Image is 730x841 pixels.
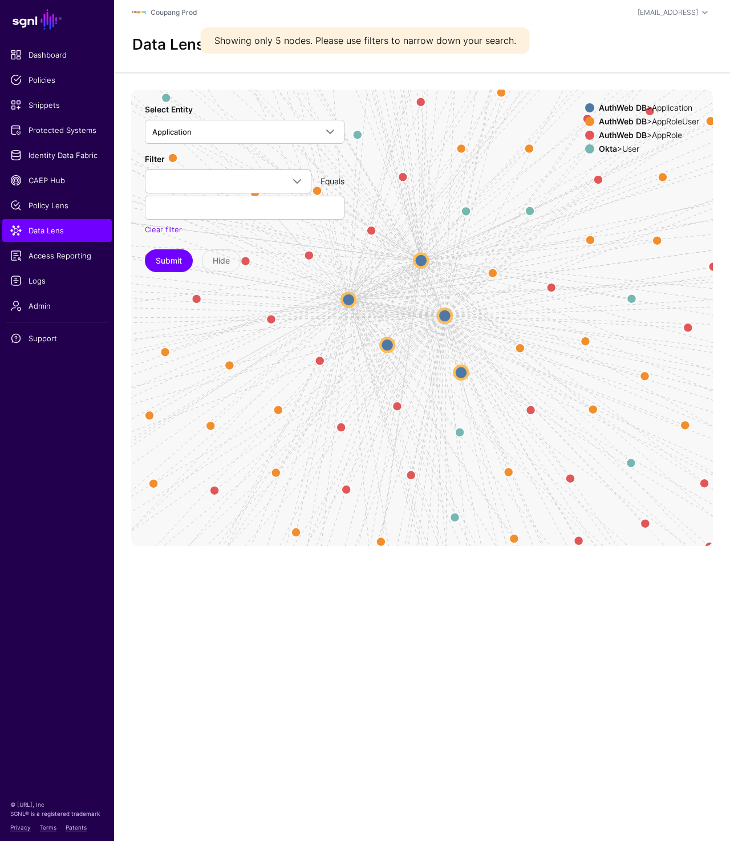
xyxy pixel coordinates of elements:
span: Data Lens [10,225,104,236]
a: Protected Systems [2,119,112,141]
a: Admin [2,294,112,317]
div: > Application [597,103,701,112]
a: Patents [66,824,87,831]
div: > User [597,144,701,153]
span: Logs [10,275,104,286]
span: Support [10,333,104,344]
span: Policy Lens [10,200,104,211]
a: Dashboard [2,43,112,66]
div: Equals [316,175,349,187]
p: SGNL® is a registered trademark [10,809,104,818]
span: Access Reporting [10,250,104,261]
a: Policies [2,68,112,91]
img: svg+xml;base64,PHN2ZyBpZD0iTG9nbyIgeG1sbnM9Imh0dHA6Ly93d3cudzMub3JnLzIwMDAvc3ZnIiB3aWR0aD0iMTIxLj... [132,6,146,19]
div: Showing only 5 nodes. Please use filters to narrow down your search. [201,27,530,54]
span: Policies [10,74,104,86]
a: Policy Lens [2,194,112,217]
a: Snippets [2,94,112,116]
strong: AuthWeb DB [599,116,647,126]
span: Protected Systems [10,124,104,136]
span: Admin [10,300,104,312]
a: Terms [40,824,56,831]
label: Filter [145,153,164,165]
a: Privacy [10,824,31,831]
h2: Data Lens [132,35,204,53]
a: Identity Data Fabric [2,144,112,167]
a: Logs [2,269,112,292]
button: Submit [145,249,193,272]
span: Identity Data Fabric [10,149,104,161]
strong: Okta [599,144,617,153]
a: Clear filter [145,225,182,234]
span: Application [152,127,192,136]
div: > AppRole [597,131,701,140]
strong: AuthWeb DB [599,130,647,140]
span: CAEP Hub [10,175,104,186]
a: Coupang Prod [151,8,197,17]
p: © [URL], Inc [10,800,104,809]
label: Select Entity [145,103,193,115]
a: Access Reporting [2,244,112,267]
a: Data Lens [2,219,112,242]
div: > AppRoleUser [597,117,701,126]
a: SGNL [7,7,107,32]
strong: AuthWeb DB [599,103,647,112]
a: CAEP Hub [2,169,112,192]
div: [EMAIL_ADDRESS] [638,7,698,18]
span: Snippets [10,99,104,111]
span: Dashboard [10,49,104,60]
button: Hide [202,249,241,272]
